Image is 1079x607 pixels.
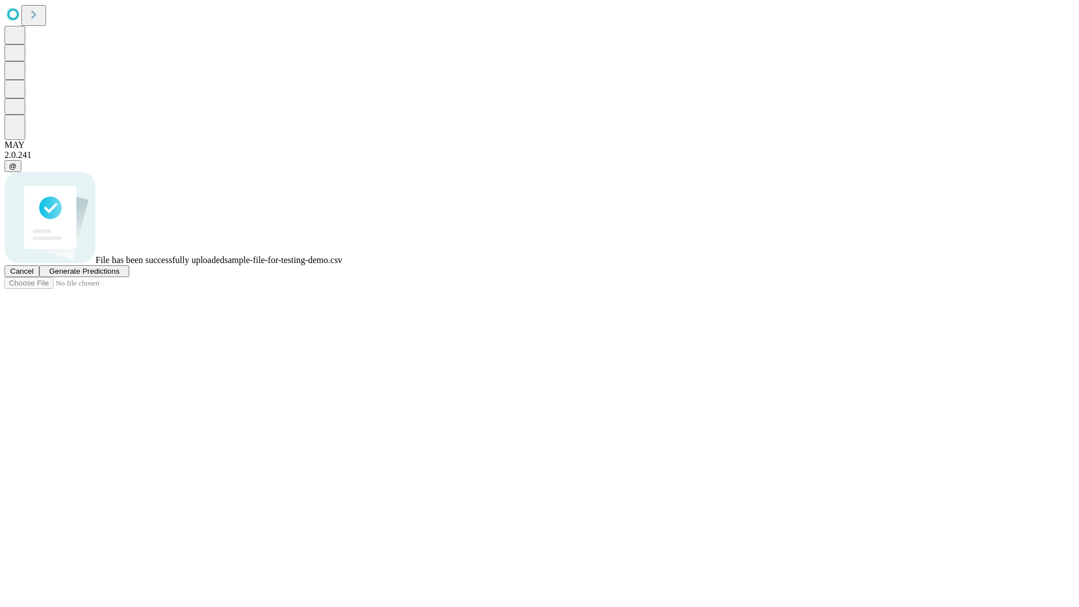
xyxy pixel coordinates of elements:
span: sample-file-for-testing-demo.csv [224,255,342,265]
button: Generate Predictions [39,265,129,277]
span: @ [9,162,17,170]
div: 2.0.241 [4,150,1075,160]
span: Generate Predictions [49,267,119,275]
div: MAY [4,140,1075,150]
button: Cancel [4,265,39,277]
span: Cancel [10,267,34,275]
span: File has been successfully uploaded [96,255,224,265]
button: @ [4,160,21,172]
